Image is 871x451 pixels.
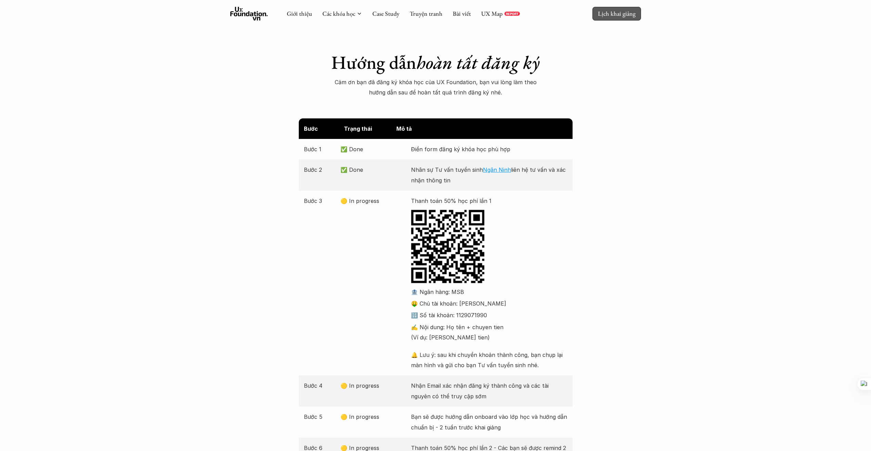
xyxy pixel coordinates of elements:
a: Truyện tranh [410,10,443,17]
p: REPORT [506,12,518,16]
a: Giới thiệu [287,10,312,17]
a: REPORT [504,12,520,16]
a: Bài viết [453,10,471,17]
a: Các khóa học [322,10,355,17]
a: UX Map [481,10,503,17]
p: Lịch khai giảng [598,10,636,17]
a: Lịch khai giảng [592,7,641,20]
a: Case Study [372,10,399,17]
